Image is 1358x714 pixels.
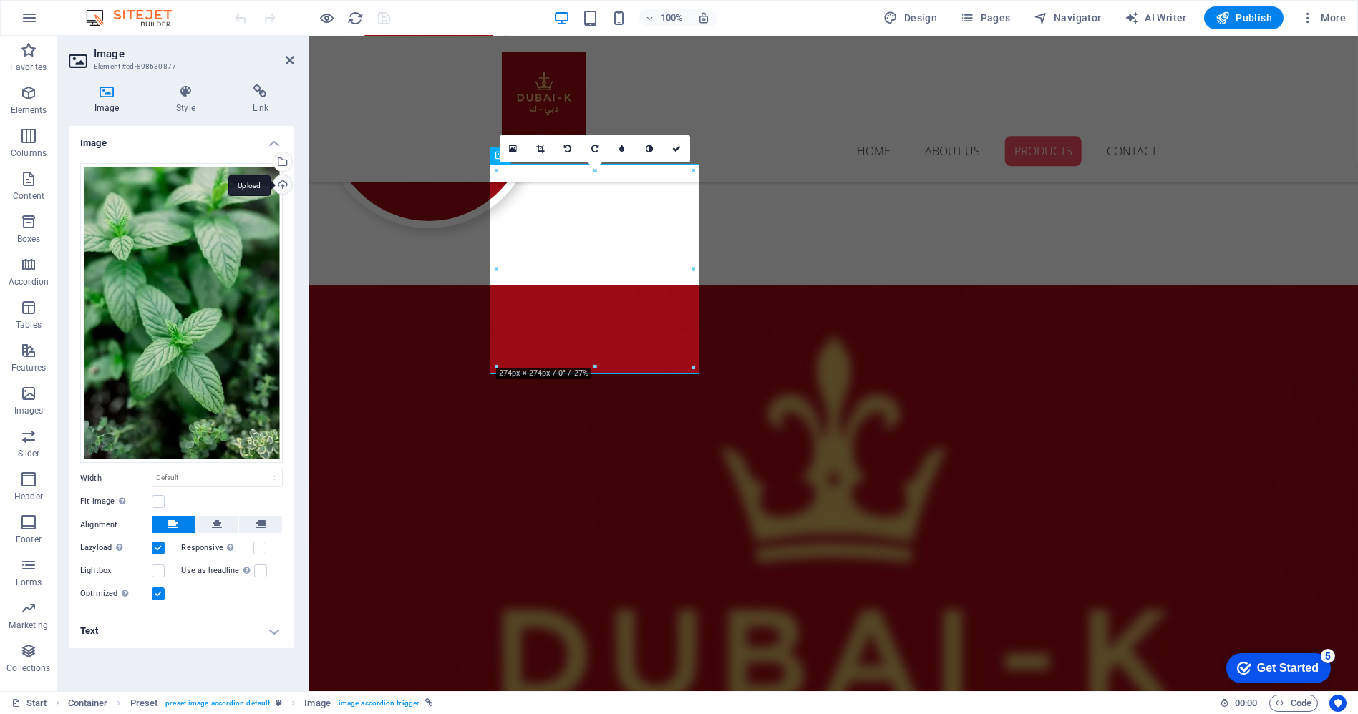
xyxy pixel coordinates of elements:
[11,104,47,116] p: Elements
[1329,695,1347,712] button: Usercentrics
[660,9,683,26] h6: 100%
[1295,6,1352,29] button: More
[9,276,49,288] p: Accordion
[500,135,527,162] a: Select files from the file manager, stock photos, or upload file(s)
[527,135,554,162] a: Crop mode
[11,695,47,712] a: Click to cancel selection. Double-click to open Pages
[11,147,47,159] p: Columns
[80,585,152,602] label: Optimized
[150,84,226,114] h4: Style
[69,614,294,648] h4: Text
[80,539,152,557] label: Lazyload
[273,175,293,195] a: Upload
[68,695,434,712] nav: breadcrumb
[319,9,336,26] button: Click here to leave preview mode and continue editing
[639,9,689,26] button: 100%
[163,695,270,712] span: . preset-image-accordion-default
[1034,11,1102,25] span: Navigator
[9,620,48,631] p: Marketing
[106,3,120,17] div: 5
[425,699,433,707] i: This element is linked
[14,405,44,416] p: Images
[182,539,253,557] label: Responsive
[80,562,152,579] label: Lightbox
[42,16,104,29] div: Get Started
[1269,695,1318,712] button: Code
[16,319,42,331] p: Tables
[1276,695,1311,712] span: Code
[1204,6,1284,29] button: Publish
[954,6,1016,29] button: Pages
[878,6,944,29] button: Design
[1301,11,1346,25] span: More
[1235,695,1257,712] span: 00 00
[94,60,266,73] h3: Element #ed-898630877
[11,362,46,373] p: Features
[608,135,636,162] a: Blur
[11,7,116,37] div: Get Started 5 items remaining, 0% complete
[348,10,364,26] i: Reload page
[16,577,42,588] p: Forms
[80,163,283,464] div: IMG_9162-UckyzUjzxQCNZL__kTigCg.webp
[1245,698,1247,708] span: :
[6,662,50,674] p: Collections
[884,11,938,25] span: Design
[130,695,158,712] span: Click to select. Double-click to edit
[336,695,419,712] span: . image-accordion-trigger
[636,135,663,162] a: Greyscale
[16,534,42,545] p: Footer
[1216,11,1272,25] span: Publish
[13,190,44,202] p: Content
[69,84,150,114] h4: Image
[1028,6,1107,29] button: Navigator
[18,448,40,459] p: Slider
[17,233,41,245] p: Boxes
[878,6,944,29] div: Design (Ctrl+Alt+Y)
[80,474,152,482] label: Width
[227,84,294,114] h4: Link
[581,135,608,162] a: Rotate right 90°
[82,9,190,26] img: Editor Logo
[69,126,294,152] h4: Image
[1119,6,1193,29] button: AI Writer
[1220,695,1258,712] h6: Session time
[68,695,108,712] span: Click to select. Double-click to edit
[80,517,152,534] label: Alignment
[697,11,710,24] i: On resize automatically adjust zoom level to fit chosen device.
[80,493,152,510] label: Fit image
[14,491,43,502] p: Header
[276,699,282,707] i: This element is a customizable preset
[663,135,690,162] a: Confirm ( Ctrl ⏎ )
[304,695,330,712] span: Click to select. Double-click to edit
[182,562,254,579] label: Use as headline
[554,135,581,162] a: Rotate left 90°
[1125,11,1187,25] span: AI Writer
[94,47,294,60] h2: Image
[10,62,47,73] p: Favorites
[347,9,364,26] button: reload
[960,11,1010,25] span: Pages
